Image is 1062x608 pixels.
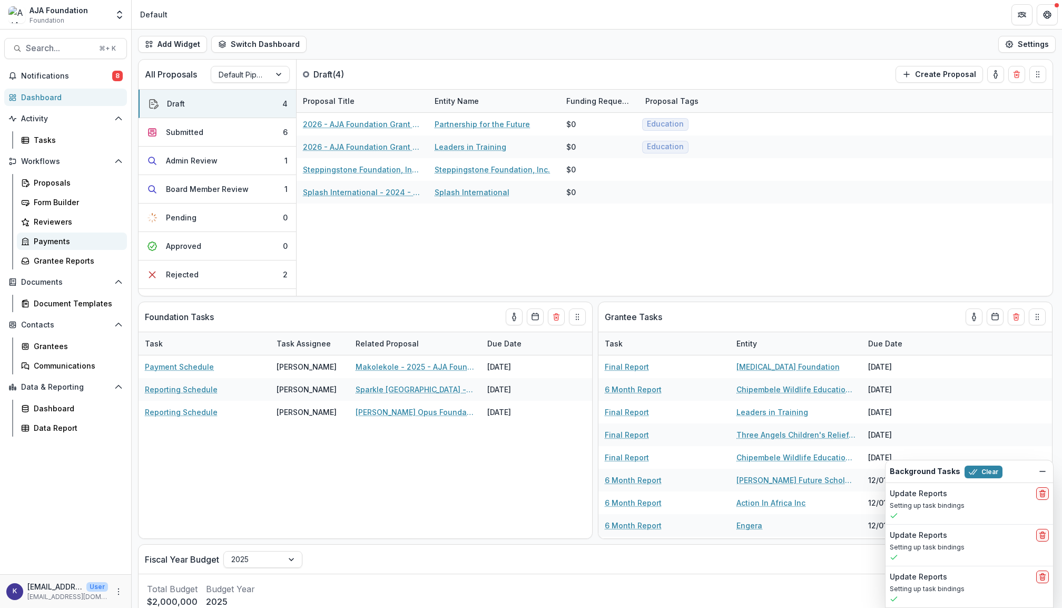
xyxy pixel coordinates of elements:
[736,497,805,508] a: Action In Africa Inc
[34,422,119,433] div: Data Report
[86,582,108,592] p: User
[605,475,662,486] a: 6 Month Report
[139,204,296,232] button: Pending0
[17,194,127,211] a: Form Builder
[303,164,422,175] a: Steppingstone Foundation, Inc. - 2025 - AJA Foundation Grant Application
[349,332,481,355] div: Related Proposal
[166,184,249,195] div: Board Member Review
[1036,571,1049,583] button: delete
[481,332,560,355] div: Due Date
[313,68,392,81] p: Draft ( 4 )
[283,269,288,280] div: 2
[481,355,560,378] div: [DATE]
[277,384,337,395] div: [PERSON_NAME]
[1036,465,1049,478] button: Dismiss
[998,36,1056,53] button: Settings
[481,378,560,401] div: [DATE]
[1036,529,1049,542] button: delete
[605,384,662,395] a: 6 Month Report
[139,90,296,118] button: Draft4
[890,531,947,540] h2: Update Reports
[890,489,947,498] h2: Update Reports
[145,553,219,566] p: Fiscal Year Budget
[21,278,110,287] span: Documents
[138,36,207,53] button: Add Widget
[736,475,855,486] a: [PERSON_NAME] Future Scholars
[34,403,119,414] div: Dashboard
[605,429,649,440] a: Final Report
[29,16,64,25] span: Foundation
[139,175,296,204] button: Board Member Review1
[21,92,119,103] div: Dashboard
[966,308,982,325] button: toggle-assigned-to-me
[862,514,941,537] div: 12/01/2025
[4,67,127,84] button: Notifications8
[862,401,941,423] div: [DATE]
[560,95,639,107] div: Funding Requested
[112,585,125,598] button: More
[139,147,296,175] button: Admin Review1
[282,98,288,109] div: 4
[890,501,1049,510] p: Setting up task bindings
[112,4,127,25] button: Open entity switcher
[647,120,684,129] span: Education
[736,384,855,395] a: Chipembele Wildlife Education Trust
[297,90,428,112] div: Proposal Title
[139,232,296,260] button: Approved0
[1008,66,1025,83] button: Delete card
[527,308,544,325] button: Calendar
[284,155,288,166] div: 1
[206,583,255,595] p: Budget Year
[27,581,82,592] p: [EMAIL_ADDRESS][DOMAIN_NAME]
[730,338,763,349] div: Entity
[34,360,119,371] div: Communications
[147,583,198,595] p: Total Budget
[145,361,214,372] a: Payment Schedule
[145,407,218,418] a: Reporting Schedule
[145,384,218,395] a: Reporting Schedule
[4,110,127,127] button: Open Activity
[862,446,941,469] div: [DATE]
[145,311,214,323] p: Foundation Tasks
[349,338,425,349] div: Related Proposal
[862,338,909,349] div: Due Date
[605,407,649,418] a: Final Report
[1029,308,1046,325] button: Drag
[277,407,337,418] div: [PERSON_NAME]
[862,469,941,491] div: 12/01/2025
[26,43,93,53] span: Search...
[136,7,172,22] nav: breadcrumb
[4,153,127,170] button: Open Workflows
[283,212,288,223] div: 0
[17,131,127,149] a: Tasks
[647,142,684,151] span: Education
[13,588,17,595] div: kjarrett@ajafoundation.org
[736,520,762,531] a: Engera
[605,361,649,372] a: Final Report
[987,308,1004,325] button: Calendar
[639,95,705,107] div: Proposal Tags
[211,36,307,53] button: Switch Dashboard
[139,332,270,355] div: Task
[356,407,475,418] a: [PERSON_NAME] Opus Foundation - 2025 - AJA Foundation Grant Application
[548,308,565,325] button: Delete card
[17,400,127,417] a: Dashboard
[4,379,127,395] button: Open Data & Reporting
[167,98,185,109] div: Draft
[428,90,560,112] div: Entity Name
[17,252,127,269] a: Grantee Reports
[862,491,941,514] div: 12/01/2025
[4,316,127,333] button: Open Contacts
[862,332,941,355] div: Due Date
[303,141,422,152] a: 2026 - AJA Foundation Grant Application
[1008,308,1025,325] button: Delete card
[862,423,941,446] div: [DATE]
[139,118,296,147] button: Submitted6
[21,72,112,81] span: Notifications
[34,298,119,309] div: Document Templates
[17,337,127,355] a: Grantees
[560,90,639,112] div: Funding Requested
[896,66,983,83] button: Create Proposal
[1029,66,1046,83] button: Drag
